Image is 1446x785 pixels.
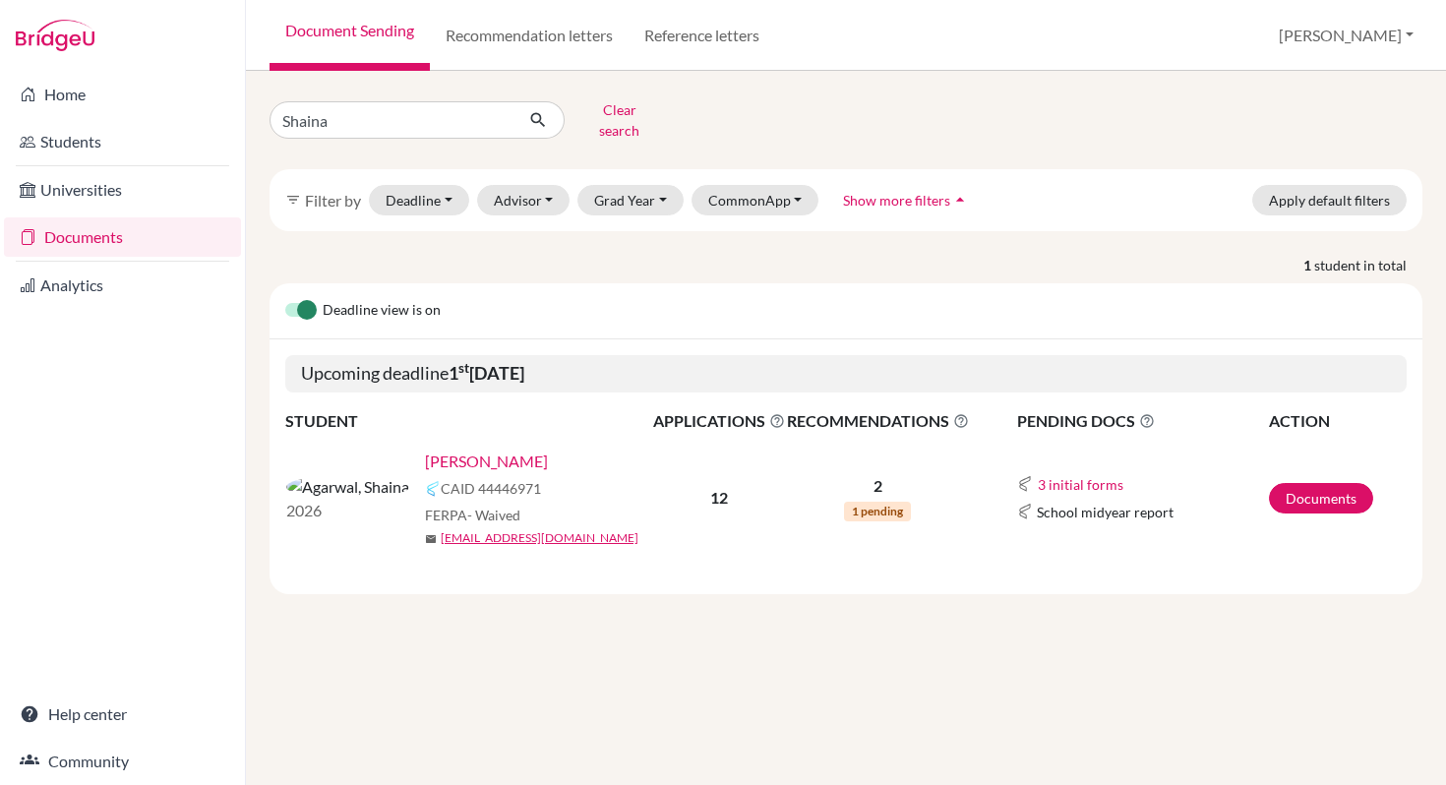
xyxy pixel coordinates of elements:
strong: 1 [1303,255,1314,275]
a: Help center [4,694,241,734]
span: Deadline view is on [323,299,441,323]
img: Bridge-U [16,20,94,51]
button: CommonApp [692,185,819,215]
a: Documents [4,217,241,257]
b: 12 [710,488,728,507]
a: Home [4,75,241,114]
p: 2 [787,474,969,498]
i: filter_list [285,192,301,208]
span: CAID 44446971 [441,478,541,499]
img: Common App logo [1017,476,1033,492]
p: 2026 [286,499,409,522]
i: arrow_drop_up [950,190,970,210]
input: Find student by name... [270,101,513,139]
span: PENDING DOCS [1017,409,1268,433]
th: STUDENT [285,408,652,434]
span: 1 pending [844,502,911,521]
img: Common App logo [1017,504,1033,519]
a: [PERSON_NAME] [425,450,548,473]
button: Apply default filters [1252,185,1407,215]
a: Documents [1269,483,1373,513]
span: student in total [1314,255,1422,275]
span: FERPA [425,505,520,525]
button: 3 initial forms [1037,473,1124,496]
a: [EMAIL_ADDRESS][DOMAIN_NAME] [441,529,638,547]
button: Clear search [565,94,674,146]
span: mail [425,533,437,545]
a: Analytics [4,266,241,305]
a: Students [4,122,241,161]
h5: Upcoming deadline [285,355,1407,392]
sup: st [458,360,469,376]
span: Show more filters [843,192,950,209]
button: Grad Year [577,185,684,215]
span: School midyear report [1037,502,1174,522]
span: Filter by [305,191,361,210]
th: ACTION [1268,408,1407,434]
span: APPLICATIONS [653,409,785,433]
a: Universities [4,170,241,210]
img: Common App logo [425,481,441,497]
button: Show more filtersarrow_drop_up [826,185,987,215]
img: Agarwal, Shaina [286,475,409,499]
span: - Waived [467,507,520,523]
button: Advisor [477,185,571,215]
b: 1 [DATE] [449,362,524,384]
a: Community [4,742,241,781]
button: [PERSON_NAME] [1270,17,1422,54]
button: Deadline [369,185,469,215]
span: RECOMMENDATIONS [787,409,969,433]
